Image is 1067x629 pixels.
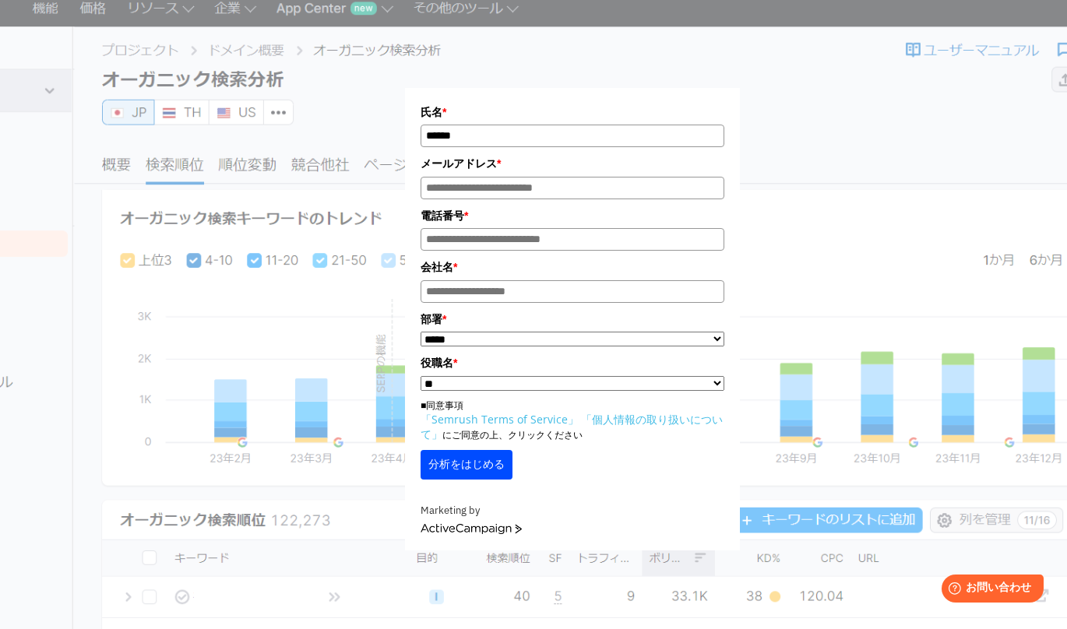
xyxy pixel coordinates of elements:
label: 電話番号 [421,207,724,224]
label: 氏名 [421,104,724,121]
label: 会社名 [421,258,724,276]
iframe: Help widget launcher [928,568,1050,612]
button: 分析をはじめる [421,450,512,480]
label: メールアドレス [421,155,724,172]
a: 「Semrush Terms of Service」 [421,412,579,427]
p: ■同意事項 にご同意の上、クリックください [421,399,724,442]
div: Marketing by [421,503,724,519]
a: 「個人情報の取り扱いについて」 [421,412,723,441]
label: 役職名 [421,354,724,371]
label: 部署 [421,311,724,328]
